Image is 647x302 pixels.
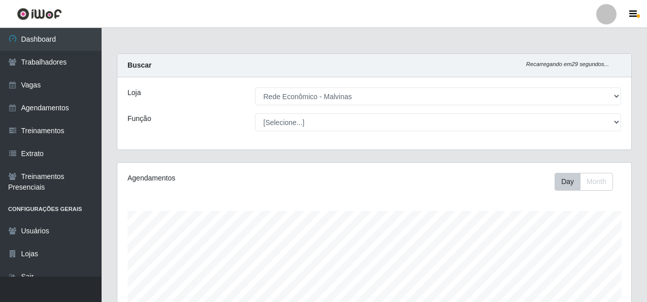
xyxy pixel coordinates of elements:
strong: Buscar [127,61,151,69]
label: Loja [127,87,141,98]
div: Agendamentos [127,173,325,184]
label: Função [127,113,151,124]
button: Month [580,173,613,191]
button: Day [555,173,580,191]
div: Toolbar with button groups [555,173,621,191]
div: First group [555,173,613,191]
img: CoreUI Logo [17,8,62,20]
i: Recarregando em 29 segundos... [526,61,609,67]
